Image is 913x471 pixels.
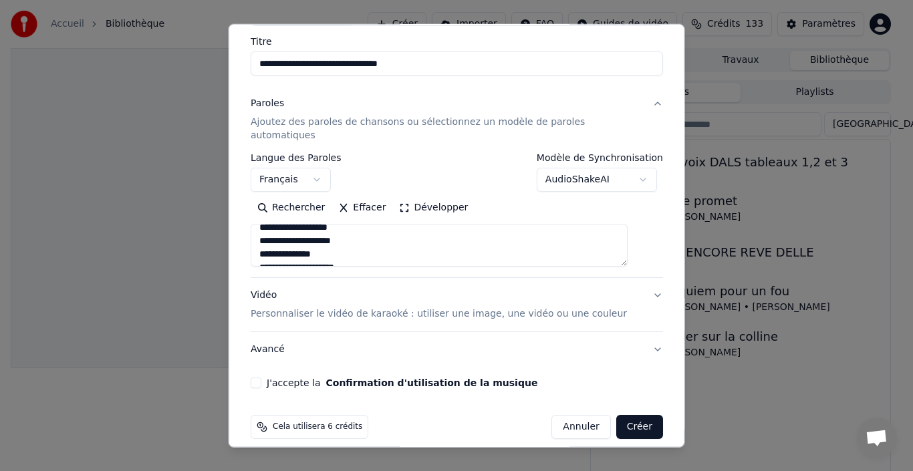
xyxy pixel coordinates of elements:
div: Paroles [251,97,284,110]
p: Personnaliser le vidéo de karaoké : utiliser une image, une vidéo ou une couleur [251,307,627,321]
label: Langue des Paroles [251,153,342,162]
button: Annuler [551,415,610,439]
button: Créer [616,415,662,439]
button: Rechercher [251,197,332,218]
button: VidéoPersonnaliser le vidéo de karaoké : utiliser une image, une vidéo ou une couleur [251,278,663,331]
label: Titre [251,37,663,46]
button: Avancé [251,332,663,367]
div: ParolesAjoutez des paroles de chansons ou sélectionnez un modèle de paroles automatiques [251,153,663,277]
span: Cela utilisera 6 crédits [273,422,362,432]
button: ParolesAjoutez des paroles de chansons ou sélectionnez un modèle de paroles automatiques [251,86,663,153]
label: J'accepte la [267,378,537,387]
label: Modèle de Synchronisation [536,153,662,162]
div: Vidéo [251,289,627,321]
button: Développer [392,197,475,218]
button: J'accepte la [325,378,537,387]
button: Effacer [332,197,392,218]
p: Ajoutez des paroles de chansons ou sélectionnez un modèle de paroles automatiques [251,116,642,142]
